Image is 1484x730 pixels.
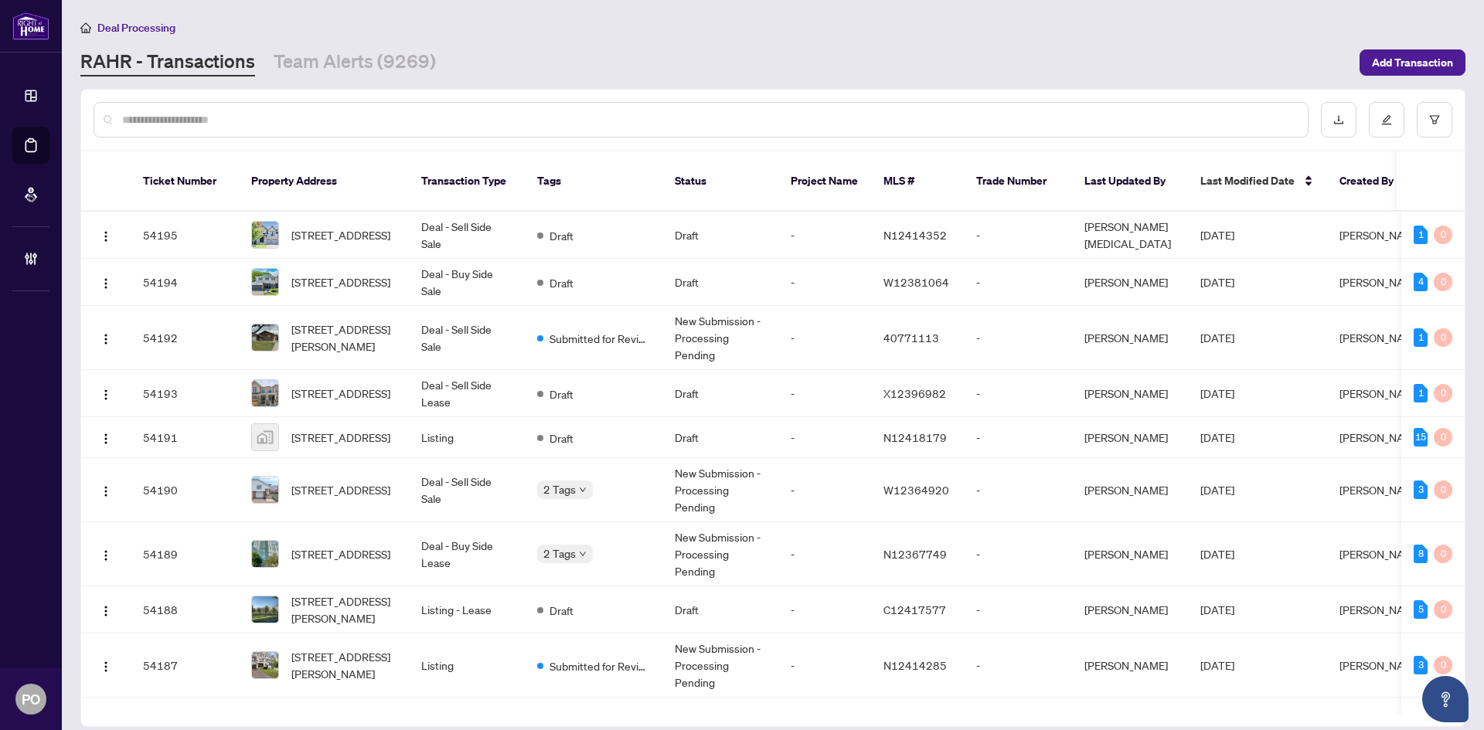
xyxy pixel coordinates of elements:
div: 0 [1434,600,1452,619]
span: 2 Tags [543,480,576,498]
td: Deal - Sell Side Sale [409,212,525,259]
td: [PERSON_NAME] [1072,633,1188,698]
img: Logo [100,333,112,345]
th: Created By [1327,151,1420,212]
td: Listing - Lease [409,586,525,633]
button: Add Transaction [1360,49,1465,76]
span: [PERSON_NAME] [1339,430,1423,444]
td: 54193 [131,370,239,417]
span: download [1333,114,1344,125]
th: Project Name [778,151,871,212]
td: - [964,212,1072,259]
td: - [778,370,871,417]
span: [PERSON_NAME] [1339,603,1423,616]
td: New Submission - Processing Pending [662,633,778,698]
td: [PERSON_NAME] [1072,458,1188,522]
button: Logo [94,542,118,566]
span: C12417577 [883,603,946,616]
span: [STREET_ADDRESS] [291,545,390,562]
td: - [964,522,1072,586]
td: - [778,417,871,458]
span: [STREET_ADDRESS][PERSON_NAME] [291,592,397,626]
span: Add Transaction [1372,50,1453,75]
span: N12418179 [883,430,947,444]
span: X12396982 [883,386,946,400]
span: [PERSON_NAME] [1339,483,1423,497]
img: Logo [100,485,112,497]
img: thumbnail-img [252,222,278,248]
img: Logo [100,230,112,243]
span: [STREET_ADDRESS] [291,429,390,446]
div: 5 [1414,600,1428,619]
td: Deal - Buy Side Lease [409,522,525,586]
span: N12367749 [883,547,947,561]
div: 0 [1434,428,1452,446]
span: [DATE] [1200,275,1234,289]
td: [PERSON_NAME] [1072,586,1188,633]
span: Last Modified Date [1200,172,1295,189]
td: 54187 [131,633,239,698]
td: [PERSON_NAME] [1072,370,1188,417]
span: [DATE] [1200,228,1234,242]
div: 4 [1414,273,1428,291]
td: - [778,259,871,306]
span: [PERSON_NAME] [1339,547,1423,561]
td: 54190 [131,458,239,522]
span: [STREET_ADDRESS][PERSON_NAME] [291,321,397,355]
td: - [778,586,871,633]
img: Logo [100,389,112,401]
div: 0 [1434,656,1452,674]
span: [DATE] [1200,430,1234,444]
button: Logo [94,270,118,294]
span: Draft [550,430,574,446]
img: Logo [100,605,112,617]
span: [DATE] [1200,331,1234,345]
td: - [778,633,871,698]
div: 0 [1434,545,1452,563]
button: Logo [94,425,118,450]
td: - [964,417,1072,458]
img: thumbnail-img [252,424,278,450]
button: filter [1417,102,1452,138]
td: 54189 [131,522,239,586]
span: Draft [550,602,574,619]
td: - [964,633,1072,698]
span: 40771113 [883,331,939,345]
td: 54194 [131,259,239,306]
img: Logo [100,277,112,290]
a: Team Alerts (9269) [274,49,436,76]
div: 0 [1434,480,1452,499]
td: [PERSON_NAME][MEDICAL_DATA] [1072,212,1188,259]
span: [STREET_ADDRESS] [291,226,390,243]
td: [PERSON_NAME] [1072,306,1188,370]
span: [DATE] [1200,386,1234,400]
td: New Submission - Processing Pending [662,522,778,586]
span: down [579,550,587,558]
td: - [964,259,1072,306]
td: Deal - Buy Side Sale [409,259,525,306]
img: logo [12,12,49,40]
img: thumbnail-img [252,477,278,503]
td: Draft [662,417,778,458]
td: 54191 [131,417,239,458]
div: 1 [1414,226,1428,244]
span: PO [22,688,40,710]
span: Submitted for Review [550,657,650,674]
div: 3 [1414,656,1428,674]
th: Property Address [239,151,409,212]
span: [PERSON_NAME] [1339,228,1423,242]
span: Draft [550,274,574,291]
td: - [964,458,1072,522]
span: Draft [550,385,574,402]
span: [DATE] [1200,658,1234,672]
td: [PERSON_NAME] [1072,522,1188,586]
span: down [579,486,587,494]
td: - [964,370,1072,417]
td: Deal - Sell Side Sale [409,306,525,370]
div: 1 [1414,328,1428,347]
td: 54195 [131,212,239,259]
img: Logo [100,660,112,673]
span: W12364920 [883,483,949,497]
td: Listing [409,633,525,698]
td: Deal - Sell Side Lease [409,370,525,417]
